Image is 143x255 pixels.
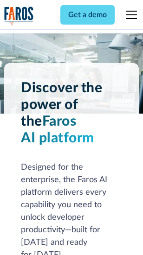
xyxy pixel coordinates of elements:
a: home [4,6,34,25]
div: menu [120,4,139,26]
h1: Discover the power of the [21,80,122,147]
span: Faros AI platform [21,115,94,145]
a: Get a demo [60,5,115,25]
img: Logo of the analytics and reporting company Faros. [4,6,34,25]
